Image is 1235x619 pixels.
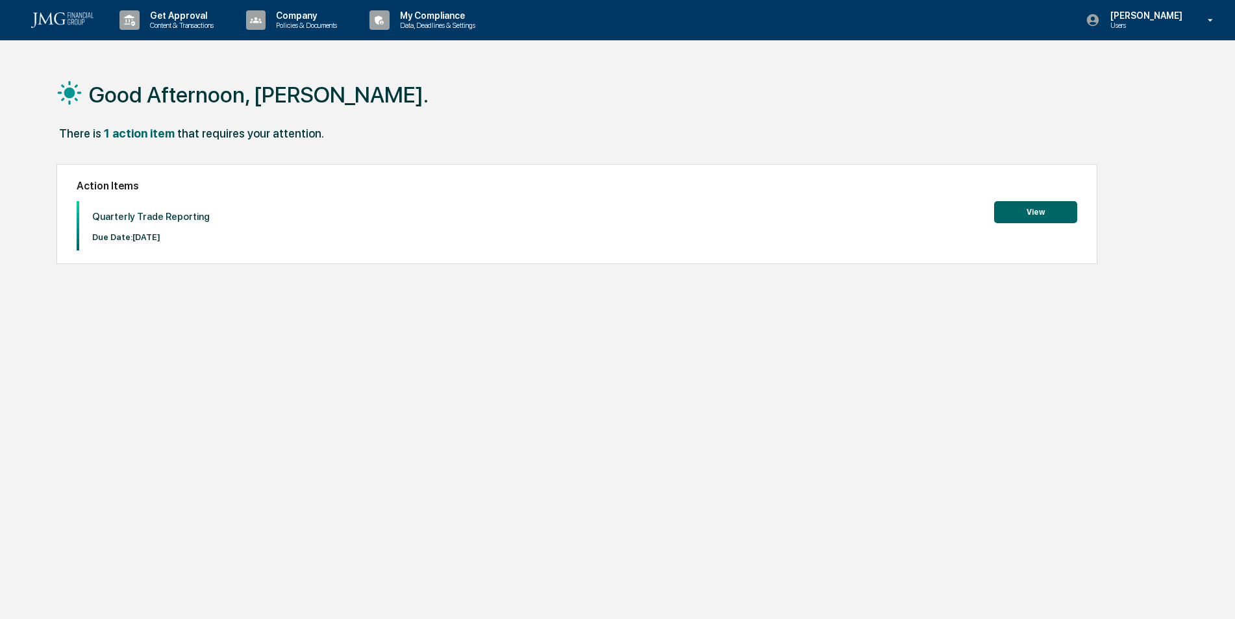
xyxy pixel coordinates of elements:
a: View [994,205,1077,217]
p: Company [266,10,343,21]
img: logo [31,12,94,28]
div: that requires your attention. [177,127,324,140]
p: [PERSON_NAME] [1100,10,1189,21]
button: View [994,201,1077,223]
p: Users [1100,21,1189,30]
p: Content & Transactions [140,21,220,30]
p: Data, Deadlines & Settings [390,21,482,30]
p: Quarterly Trade Reporting [92,211,210,223]
p: Get Approval [140,10,220,21]
h1: Good Afternoon, [PERSON_NAME]. [89,82,429,108]
div: There is [59,127,101,140]
p: Policies & Documents [266,21,343,30]
h2: Action Items [77,180,1077,192]
div: 1 action item [104,127,175,140]
p: My Compliance [390,10,482,21]
p: Due Date: [DATE] [92,232,210,242]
